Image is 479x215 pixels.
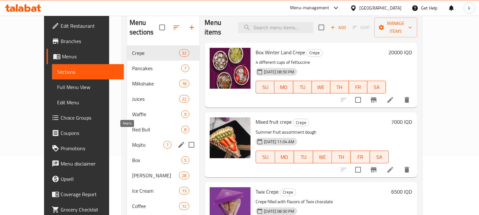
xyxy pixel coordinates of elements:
[258,83,272,92] span: SU
[163,141,171,149] div: items
[210,48,251,89] img: Box Winter Land Crepe
[256,58,386,66] p: 4 different cups of fettuccine
[132,187,179,195] div: Ice Cream
[351,163,365,176] span: Select to update
[334,152,348,162] span: TH
[61,175,119,183] span: Upsell
[314,83,328,92] span: WE
[182,111,189,117] span: 9
[294,151,313,163] button: TU
[127,91,199,107] div: Juices22
[61,160,119,167] span: Menu disclaimer
[379,19,412,35] span: Manage items
[61,129,119,137] span: Coupons
[315,21,328,34] span: Select section
[181,110,189,118] div: items
[290,4,329,12] div: Menu-management
[293,81,312,93] button: TU
[47,171,124,187] a: Upsell
[179,173,189,179] span: 28
[127,76,199,91] div: Milkshake18
[359,4,401,11] div: [GEOGRAPHIC_DATA]
[61,22,119,30] span: Edit Restaurant
[293,119,309,126] span: Crepe
[132,80,179,87] span: Milkshake
[127,168,199,183] div: [PERSON_NAME]28
[164,142,171,148] span: 7
[261,139,297,145] span: [DATE] 11:04 AM
[261,69,297,75] span: [DATE] 08:50 PM
[330,24,347,31] span: Add
[181,156,189,164] div: items
[351,151,370,163] button: FR
[312,81,330,93] button: WE
[372,152,386,162] span: SA
[296,83,309,92] span: TU
[348,23,374,33] span: Select section first
[238,22,313,33] input: search
[179,203,189,209] span: 12
[61,37,119,45] span: Branches
[179,49,189,57] div: items
[275,151,294,163] button: MO
[179,187,189,195] div: items
[132,95,179,103] span: Juices
[306,49,323,57] div: Crepe
[47,141,124,156] a: Promotions
[47,125,124,141] a: Coupons
[280,189,296,196] div: Crepe
[127,107,199,122] div: Waffle9
[132,64,181,72] span: Pancakes
[127,198,199,214] div: Coffee12
[179,80,189,87] div: items
[132,141,163,149] span: Mojito
[366,92,381,108] button: Branch-specific-item
[47,18,124,33] a: Edit Restaurant
[349,81,367,93] button: FR
[256,117,292,127] span: Mixed fruit crepe
[132,172,179,179] div: Juice Bottles
[179,81,189,87] span: 18
[296,152,310,162] span: TU
[127,137,199,152] div: Mojito7edit
[182,65,189,71] span: 7
[52,79,124,95] a: Full Menu View
[386,166,394,174] a: Edit menu item
[61,206,119,213] span: Grocery Checklist
[181,64,189,72] div: items
[47,33,124,49] a: Branches
[127,61,199,76] div: Pancakes7
[391,187,412,196] h6: 6500 IQD
[132,49,179,57] span: Crepe
[256,198,389,206] p: Crepe filled with flavors of Twix chocolate
[61,145,119,152] span: Promotions
[391,117,412,126] h6: 7000 IQD
[468,4,470,11] span: k
[132,126,181,133] span: Red Bull
[181,126,189,133] div: items
[205,18,230,37] h2: Menu items
[57,99,119,106] span: Edit Menu
[127,152,199,168] div: Box5
[366,162,381,177] button: Branch-specific-item
[132,156,181,164] span: Box
[388,48,412,57] h6: 20000 IQD
[132,202,179,210] span: Coffee
[351,93,365,107] span: Select to update
[132,172,179,179] span: [PERSON_NAME]
[258,152,272,162] span: SU
[155,21,169,34] span: Select all sections
[179,50,189,56] span: 32
[62,53,119,60] span: Menus
[370,151,389,163] button: SA
[61,114,119,122] span: Choice Groups
[328,23,348,33] span: Add item
[169,20,184,35] span: Sort sections
[332,151,351,163] button: TH
[256,128,389,136] p: Summer fruit assortment dough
